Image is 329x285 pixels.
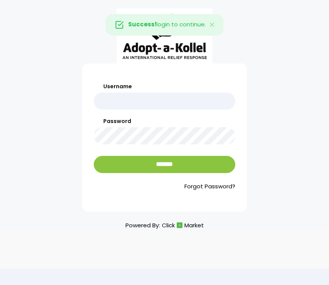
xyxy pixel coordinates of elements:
img: cm_icon.png [177,222,182,228]
strong: Success! [128,20,156,28]
label: Username [94,83,235,91]
a: Forgot Password? [94,182,235,191]
button: Close [201,15,223,35]
label: Password [94,117,235,125]
img: aak_logo_sm.jpeg [117,8,212,63]
a: ClickMarket [162,220,204,230]
div: login to continue. [106,14,223,36]
p: Powered By: [125,220,204,230]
